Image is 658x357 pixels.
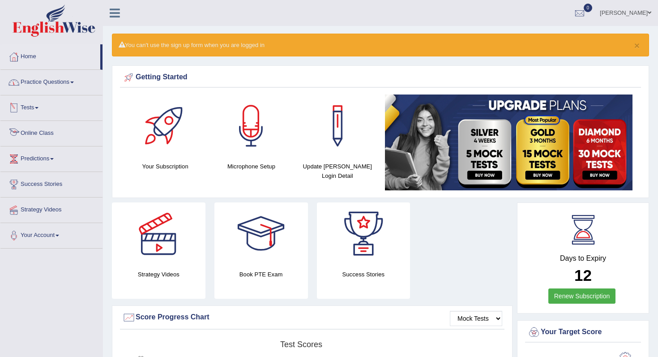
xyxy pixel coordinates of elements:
[0,70,103,92] a: Practice Questions
[214,270,308,279] h4: Book PTE Exam
[280,340,322,349] tspan: Test scores
[112,34,649,56] div: You can't use the sign up form when you are logged in
[0,146,103,169] a: Predictions
[527,326,639,339] div: Your Target Score
[574,267,592,284] b: 12
[0,172,103,194] a: Success Stories
[112,270,205,279] h4: Strategy Videos
[317,270,410,279] h4: Success Stories
[0,121,103,143] a: Online Class
[0,44,100,67] a: Home
[122,311,502,324] div: Score Progress Chart
[634,41,640,50] button: ×
[0,223,103,245] a: Your Account
[548,288,616,304] a: Renew Subscription
[0,95,103,118] a: Tests
[584,4,593,12] span: 0
[527,254,639,262] h4: Days to Expiry
[122,71,639,84] div: Getting Started
[0,198,103,220] a: Strategy Videos
[299,162,376,181] h4: Update [PERSON_NAME] Login Detail
[127,162,204,171] h4: Your Subscription
[385,95,632,190] img: small5.jpg
[213,162,290,171] h4: Microphone Setup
